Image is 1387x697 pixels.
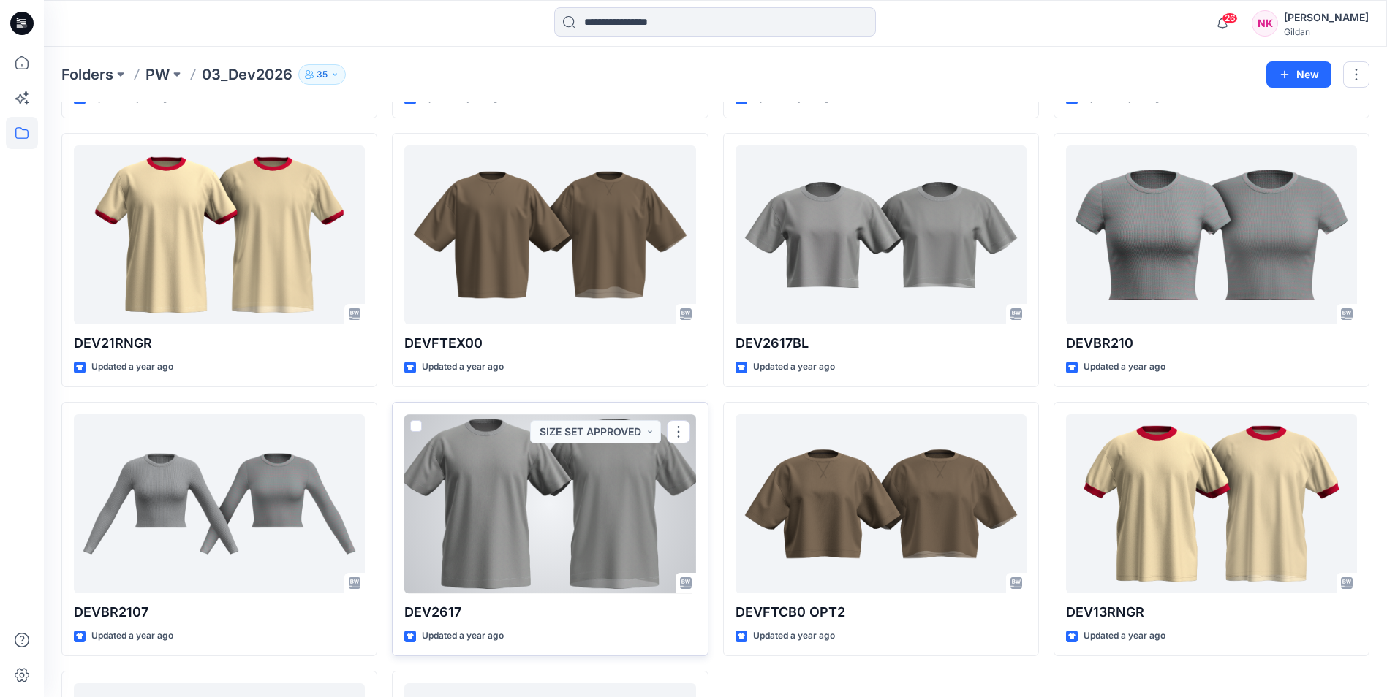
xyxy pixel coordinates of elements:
a: DEVBR2107 [74,414,365,593]
span: 26 [1222,12,1238,24]
p: DEVBR210 [1066,333,1357,354]
p: Updated a year ago [91,359,173,375]
p: DEV13RNGR [1066,602,1357,622]
p: 03_Dev2026 [202,64,292,85]
p: Updated a year ago [422,359,504,375]
a: DEV2617 [404,414,695,593]
p: DEVBR2107 [74,602,365,622]
a: DEVBR210 [1066,145,1357,324]
button: 35 [298,64,346,85]
a: Folders [61,64,113,85]
p: DEVFTEX00 [404,333,695,354]
p: Updated a year ago [753,628,835,644]
p: Updated a year ago [422,628,504,644]
div: Gildan [1284,26,1369,37]
div: [PERSON_NAME] [1284,9,1369,26]
p: 35 [317,66,328,83]
p: DEVFTCB0 OPT2 [736,602,1027,622]
a: PW [145,64,170,85]
a: DEV21RNGR [74,145,365,324]
p: Updated a year ago [1084,628,1165,644]
a: DEV13RNGR [1066,414,1357,593]
p: DEV21RNGR [74,333,365,354]
p: Updated a year ago [753,359,835,375]
button: New [1266,61,1331,88]
p: Updated a year ago [1084,359,1165,375]
p: Updated a year ago [91,628,173,644]
p: DEV2617 [404,602,695,622]
a: DEV2617BL [736,145,1027,324]
a: DEVFTCB0 OPT2 [736,414,1027,593]
p: DEV2617BL [736,333,1027,354]
a: DEVFTEX00 [404,145,695,324]
div: NK [1252,10,1278,37]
